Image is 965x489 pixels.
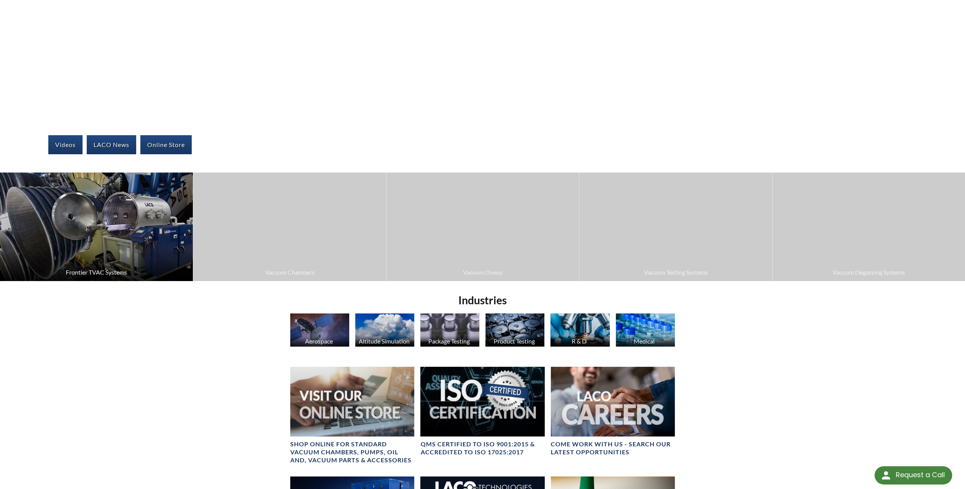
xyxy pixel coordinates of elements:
[551,440,675,456] h4: COME WORK WITH US - SEARCH OUR LATEST OPPORTUNITIES
[420,440,544,456] h4: QMS CERTIFIED to ISO 9001:2015 & Accredited to ISO 17025:2017
[197,267,382,277] span: Vacuum Chambers
[87,135,136,154] a: LACO News
[616,313,675,348] a: Medical Medication Bottles image
[4,267,189,277] span: Frontier TVAC Systems
[290,367,414,464] a: Visit Our Online Store headerSHOP ONLINE FOR STANDARD VACUUM CHAMBERS, PUMPS, OIL AND, VACUUM PAR...
[354,337,413,345] div: Altitude Simulation
[420,367,544,456] a: ISO Certification headerQMS CERTIFIED to ISO 9001:2015 & Accredited to ISO 17025:2017
[485,313,544,347] img: Hard Drives image
[773,173,965,281] a: Vacuum Degassing Systems
[287,293,677,307] h2: Industries
[390,267,575,277] span: Vacuum Ovens
[290,440,414,464] h4: SHOP ONLINE FOR STANDARD VACUUM CHAMBERS, PUMPS, OIL AND, VACUUM PARTS & ACCESSORIES
[550,313,609,347] img: Microscope image
[355,313,414,348] a: Altitude Simulation Altitude Simulation, Clouds
[419,337,479,345] div: Package Testing
[874,466,952,484] div: Request a Call
[485,313,544,348] a: Product Testing Hard Drives image
[289,337,348,345] div: Aerospace
[880,469,892,481] img: round button
[615,337,674,345] div: Medical
[616,313,675,347] img: Medication Bottles image
[895,466,944,484] div: Request a Call
[583,267,768,277] span: Vacuum Testing Systems
[551,367,675,456] a: Header for LACO Careers OpportunitiesCOME WORK WITH US - SEARCH OUR LATEST OPPORTUNITIES
[420,313,479,347] img: Perfume Bottles image
[484,337,544,345] div: Product Testing
[550,313,609,348] a: R & D Microscope image
[140,135,192,154] a: Online Store
[776,267,961,277] span: Vacuum Degassing Systems
[579,173,772,281] a: Vacuum Testing Systems
[420,313,479,348] a: Package Testing Perfume Bottles image
[290,313,349,347] img: Satellite image
[549,337,609,345] div: R & D
[193,173,386,281] a: Vacuum Chambers
[386,173,579,281] a: Vacuum Ovens
[355,313,414,347] img: Altitude Simulation, Clouds
[290,313,349,348] a: Aerospace Satellite image
[48,135,83,154] a: Videos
